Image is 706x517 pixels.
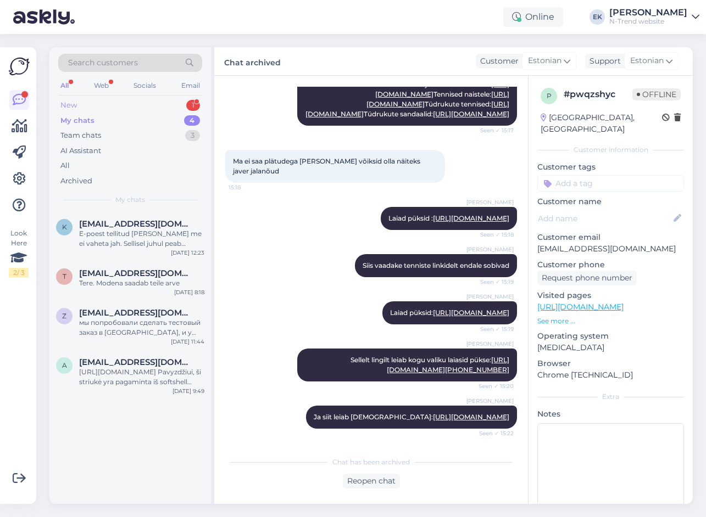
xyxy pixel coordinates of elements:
div: Online [503,7,563,27]
label: Chat archived [224,54,281,69]
div: Customer [476,55,519,67]
p: Visited pages [537,290,684,301]
span: Search customers [68,57,138,69]
span: Laiad püksid: [390,308,509,317]
a: [URL][DOMAIN_NAME] [433,110,509,118]
div: Extra [537,392,684,402]
div: [PERSON_NAME] [609,8,687,17]
div: Customer information [537,145,684,155]
p: [EMAIL_ADDRESS][DOMAIN_NAME] [537,243,684,255]
span: k [62,223,67,231]
span: kajalaur@hotmail.com [79,219,193,229]
div: N-Trend website [609,17,687,26]
span: Seen ✓ 15:20 [472,382,514,390]
span: Laiad püksid : [388,214,509,222]
p: See more ... [537,316,684,326]
div: Tere. Modena saadab teile arve [79,278,204,288]
span: Sellelt lingilt leiab kogu valiku laiasid pükse: [351,356,509,374]
div: E-poest tellitud [PERSON_NAME] me ei vaheta jah. Sellisel juhul peab mittesobiva toote tagastama ... [79,229,204,249]
div: AI Assistant [60,145,101,156]
div: My chats [60,115,94,126]
span: p [547,92,552,100]
span: zh.bakhtybayeva@gmail.com [79,308,193,318]
div: All [60,160,70,171]
span: Ja siit leiab [DEMOGRAPHIC_DATA]: [314,413,509,421]
div: [DATE] 11:44 [171,338,204,346]
p: Chrome [TECHNICAL_ID] [537,369,684,381]
p: [MEDICAL_DATA] [537,342,684,353]
div: Email [179,78,202,93]
div: Socials [131,78,158,93]
div: Web [92,78,111,93]
input: Add a tag [537,175,684,192]
span: Seen ✓ 15:17 [472,126,514,134]
a: [URL][DOMAIN_NAME] [537,302,624,312]
div: Look Here [9,228,29,278]
p: Customer tags [537,161,684,173]
span: Estonian [528,55,562,67]
div: New [60,100,77,111]
span: Seen ✓ 15:18 [472,231,514,239]
span: a [62,361,67,369]
span: [PERSON_NAME] [466,293,514,301]
span: Seen ✓ 15:19 [472,278,514,286]
a: [URL][DOMAIN_NAME] [433,214,509,222]
span: Seen ✓ 15:22 [472,429,514,437]
span: t [63,272,66,280]
div: [DATE] 12:23 [171,249,204,257]
span: Siis vaadake tenniste linkidelt endale sobivad [363,261,509,269]
p: Notes [537,408,684,420]
div: 2 / 3 [9,268,29,278]
span: [PERSON_NAME] [466,340,514,348]
div: Archived [60,176,92,187]
span: tiia395@gmail.com [79,268,193,278]
div: 1 [186,100,200,111]
div: [DATE] 9:49 [173,387,204,395]
div: EK [590,9,605,25]
p: Operating system [537,330,684,342]
p: Browser [537,358,684,369]
a: [URL][DOMAIN_NAME] [433,308,509,317]
div: Team chats [60,130,101,141]
a: [PERSON_NAME]N-Trend website [609,8,699,26]
span: Offline [632,88,681,100]
div: [GEOGRAPHIC_DATA], [GEOGRAPHIC_DATA] [541,112,662,135]
div: Support [585,55,621,67]
p: Customer phone [537,259,684,271]
input: Add name [538,212,671,224]
div: 4 [184,115,200,126]
span: Chat has been archived [332,457,410,467]
a: [URL][DOMAIN_NAME] [433,413,509,421]
div: All [58,78,71,93]
span: Estonian [630,55,664,67]
div: Reopen chat [343,474,400,488]
span: z [62,312,66,320]
p: Customer email [537,232,684,243]
span: 15:18 [229,183,270,192]
div: [URL][DOMAIN_NAME] Pavyzdžiui, ši striukė yra pagaminta iš softshell medžiagos, turi 8000 mm vand... [79,367,204,387]
div: Request phone number [537,271,637,285]
span: Ma ei saa plätudega [PERSON_NAME] võiksid olla näiteks javer jalanõud [233,157,422,175]
span: aiste.pagiryte@gmail.com [79,357,193,367]
div: мы попробовали сделать тестовый заказ в [GEOGRAPHIC_DATA], и у нас получилось — система разрешила... [79,318,204,338]
span: [PERSON_NAME] [466,245,514,254]
img: Askly Logo [9,56,30,77]
span: Seen ✓ 15:19 [472,325,514,333]
div: 3 [185,130,200,141]
span: [PERSON_NAME] [466,198,514,206]
div: # pwqzshyc [564,88,632,101]
div: [DATE] 8:18 [174,288,204,296]
p: Customer name [537,196,684,207]
span: [PERSON_NAME] [466,397,514,405]
span: My chats [115,195,145,205]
